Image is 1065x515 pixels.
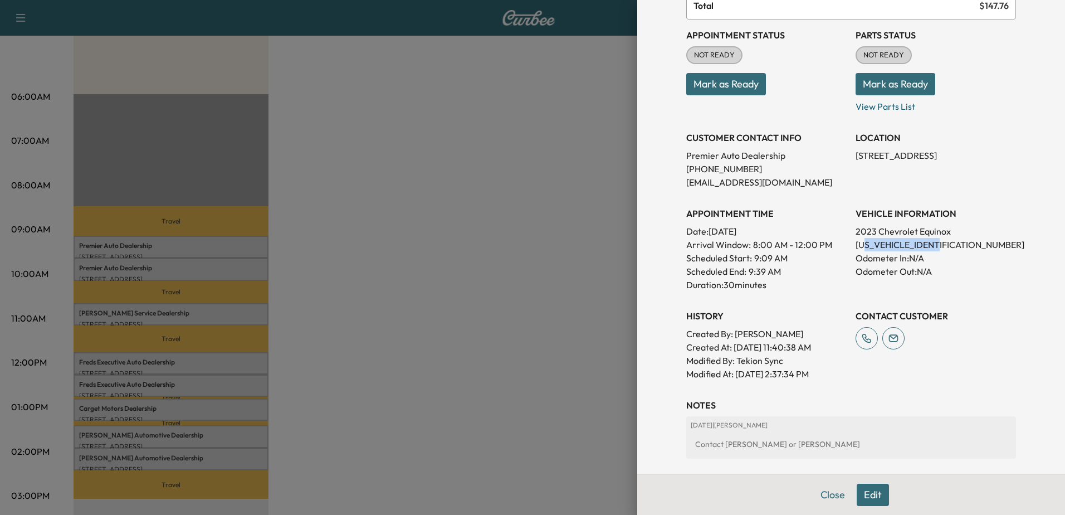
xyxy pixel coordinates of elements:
p: Modified By : Tekion Sync [686,354,847,367]
p: View Parts List [856,95,1016,113]
h3: CUSTOMER CONTACT INFO [686,131,847,144]
h3: VEHICLE INFORMATION [856,207,1016,220]
p: Scheduled Start: [686,251,752,265]
button: Edit [857,484,889,506]
p: Created By : [PERSON_NAME] [686,327,847,341]
button: Mark as Ready [686,73,766,95]
p: Created At : [DATE] 11:40:38 AM [686,341,847,354]
h3: LOCATION [856,131,1016,144]
h3: History [686,309,847,323]
p: [PHONE_NUMBER] [686,162,847,176]
span: NOT READY [857,50,911,61]
p: Odometer In: N/A [856,251,1016,265]
p: [STREET_ADDRESS] [856,149,1016,162]
p: [US_VEHICLE_IDENTIFICATION_NUMBER] [856,238,1016,251]
p: Scheduled End: [686,265,746,278]
h3: CONTACT CUSTOMER [856,309,1016,323]
h3: Appointment Status [686,28,847,42]
p: Date: [DATE] [686,225,847,238]
h3: NOTES [686,399,1016,412]
p: Duration: 30 minutes [686,278,847,291]
button: Mark as Ready [856,73,935,95]
p: Arrival Window: [686,238,847,251]
p: Premier Auto Dealership [686,149,847,162]
h3: APPOINTMENT TIME [686,207,847,220]
span: NOT READY [687,50,741,61]
div: Contact [PERSON_NAME] or [PERSON_NAME] [691,434,1012,454]
p: 9:39 AM [749,265,781,278]
button: Close [813,484,852,506]
h3: Parts Status [856,28,1016,42]
p: Modified At : [DATE] 2:37:34 PM [686,367,847,381]
p: [DATE] | [PERSON_NAME] [691,421,1012,430]
p: 9:09 AM [754,251,788,265]
p: [EMAIL_ADDRESS][DOMAIN_NAME] [686,176,847,189]
p: 2023 Chevrolet Equinox [856,225,1016,238]
span: 8:00 AM - 12:00 PM [753,238,832,251]
p: Odometer Out: N/A [856,265,1016,278]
